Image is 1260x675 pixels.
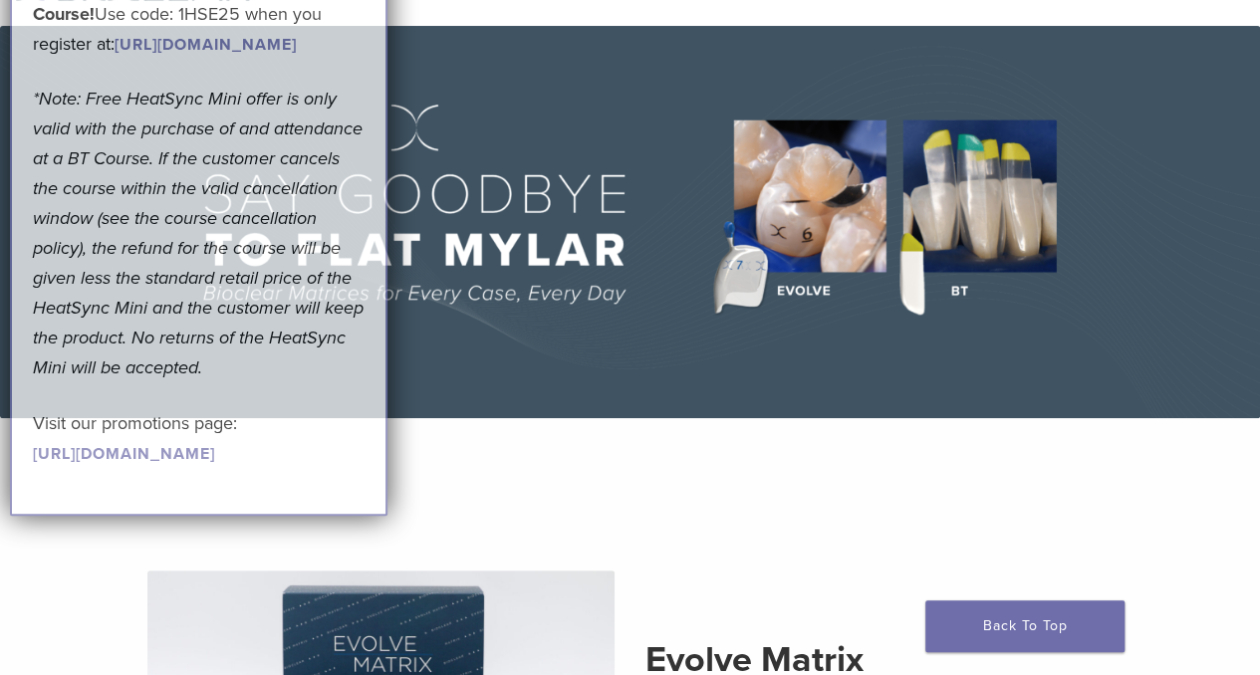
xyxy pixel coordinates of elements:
a: Back To Top [925,600,1125,652]
em: *Note: Free HeatSync Mini offer is only valid with the purchase of and attendance at a BT Course.... [33,88,364,378]
a: [URL][DOMAIN_NAME] [33,444,215,464]
p: Visit our promotions page: [33,408,366,468]
a: [URL][DOMAIN_NAME] [115,35,297,55]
